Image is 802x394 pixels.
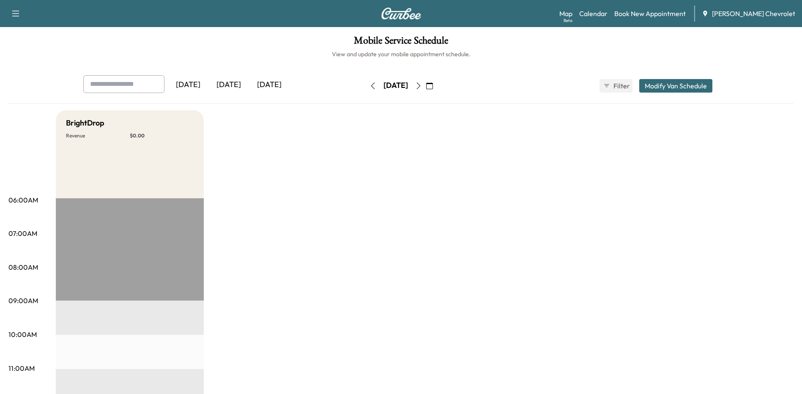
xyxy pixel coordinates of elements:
a: Book New Appointment [614,8,686,19]
h5: BrightDrop [66,117,104,129]
p: 10:00AM [8,329,37,339]
p: 09:00AM [8,295,38,306]
p: Revenue [66,132,130,139]
h1: Mobile Service Schedule [8,36,794,50]
p: 07:00AM [8,228,37,238]
a: MapBeta [559,8,572,19]
img: Curbee Logo [381,8,422,19]
div: Beta [564,17,572,24]
span: [PERSON_NAME] Chevrolet [712,8,795,19]
div: [DATE] [383,80,408,91]
span: Filter [613,81,629,91]
div: [DATE] [249,75,290,95]
h6: View and update your mobile appointment schedule. [8,50,794,58]
p: 06:00AM [8,195,38,205]
button: Modify Van Schedule [639,79,712,93]
div: [DATE] [208,75,249,95]
button: Filter [599,79,632,93]
div: [DATE] [168,75,208,95]
p: 08:00AM [8,262,38,272]
a: Calendar [579,8,608,19]
p: $ 0.00 [130,132,194,139]
p: 11:00AM [8,363,35,373]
